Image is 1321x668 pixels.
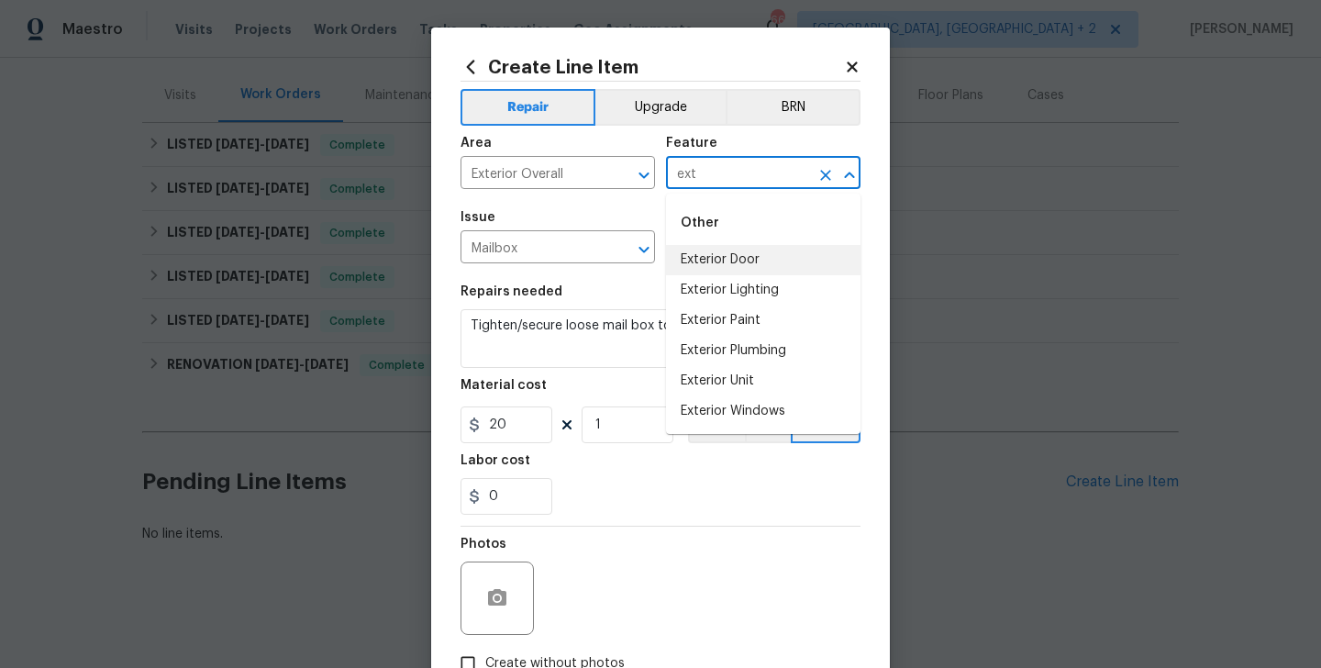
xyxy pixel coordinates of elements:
h5: Repairs needed [461,285,562,298]
h5: Labor cost [461,454,530,467]
h2: Create Line Item [461,57,844,77]
h5: Feature [666,137,717,150]
button: Close [837,162,862,188]
h5: Photos [461,538,506,551]
h5: Material cost [461,379,547,392]
div: Other [666,201,860,245]
h5: Area [461,137,492,150]
li: Exterior Door [666,245,860,275]
button: Open [631,162,657,188]
button: Upgrade [595,89,727,126]
li: Exterior Windows [666,396,860,427]
button: Repair [461,89,595,126]
li: Exterior Paint [666,306,860,336]
button: BRN [726,89,860,126]
button: Clear [813,162,838,188]
button: Open [631,237,657,262]
li: Exterior Unit [666,366,860,396]
h5: Issue [461,211,495,224]
li: Exterior Plumbing [666,336,860,366]
li: Exterior Lighting [666,275,860,306]
textarea: Tighten/secure loose mail box to home/post. [461,309,860,368]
